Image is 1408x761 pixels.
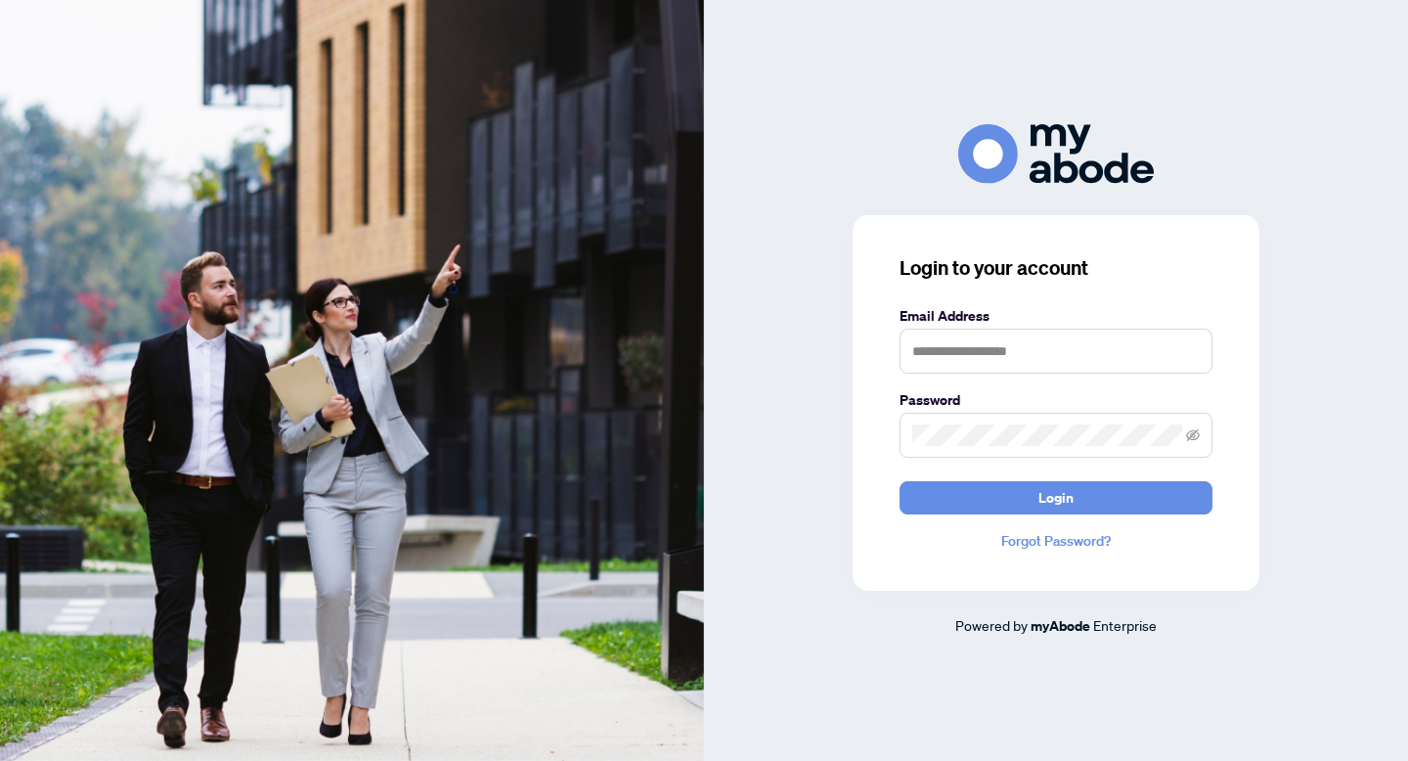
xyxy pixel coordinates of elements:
[955,616,1028,634] span: Powered by
[1093,616,1157,634] span: Enterprise
[1031,615,1090,637] a: myAbode
[1186,428,1200,442] span: eye-invisible
[900,481,1212,515] button: Login
[1038,482,1074,514] span: Login
[900,530,1212,552] a: Forgot Password?
[958,124,1154,184] img: ma-logo
[900,389,1212,411] label: Password
[900,305,1212,327] label: Email Address
[900,254,1212,282] h3: Login to your account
